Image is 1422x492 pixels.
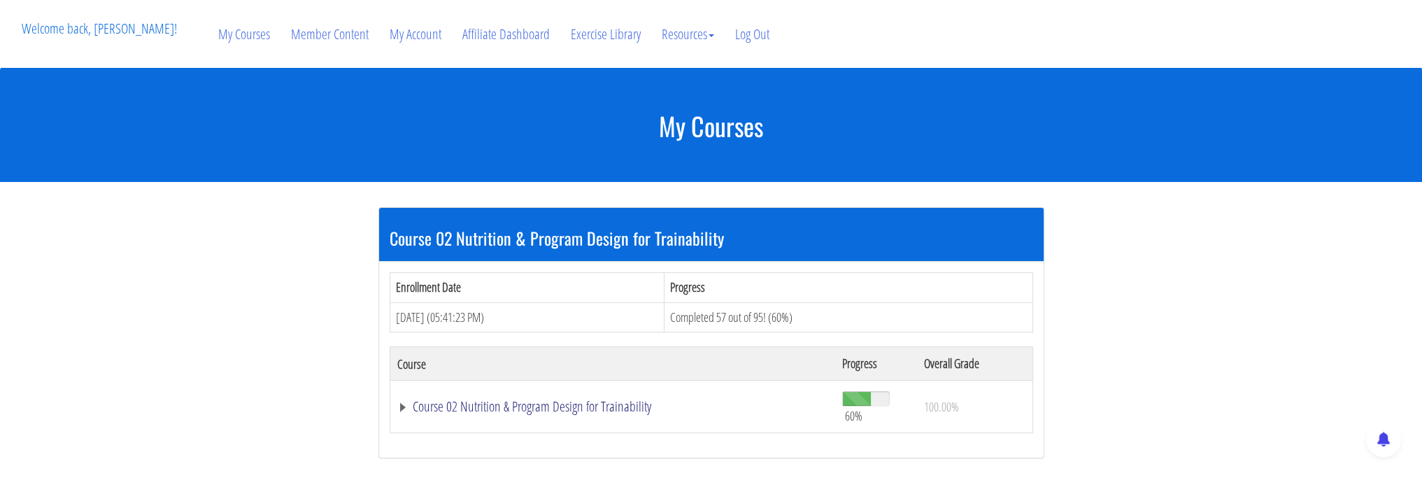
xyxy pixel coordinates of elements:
td: Completed 57 out of 95! (60%) [664,302,1032,332]
h3: Course 02 Nutrition & Program Design for Trainability [390,229,1033,247]
a: Resources [651,1,725,68]
td: [DATE] (05:41:23 PM) [390,302,664,332]
a: Course 02 Nutrition & Program Design for Trainability [397,400,829,414]
a: My Account [379,1,452,68]
span: 60% [845,408,862,423]
th: Overall Grade [917,347,1032,381]
th: Enrollment Date [390,272,664,302]
a: Exercise Library [560,1,651,68]
a: Log Out [725,1,780,68]
a: Member Content [280,1,379,68]
th: Progress [835,347,916,381]
td: 100.00% [917,381,1032,433]
th: Progress [664,272,1032,302]
p: Welcome back, [PERSON_NAME]! [11,1,187,57]
a: Affiliate Dashboard [452,1,560,68]
a: My Courses [208,1,280,68]
th: Course [390,347,835,381]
